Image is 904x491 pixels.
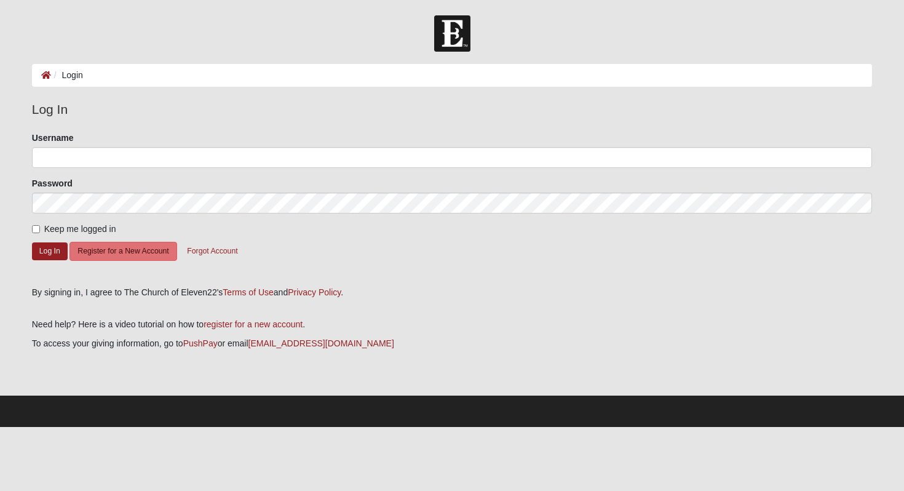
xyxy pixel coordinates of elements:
input: Keep me logged in [32,225,40,233]
li: Login [51,69,83,82]
img: Church of Eleven22 Logo [434,15,470,52]
p: Need help? Here is a video tutorial on how to . [32,318,873,331]
a: PushPay [183,338,218,348]
label: Password [32,177,73,190]
legend: Log In [32,100,873,119]
a: Terms of Use [223,287,273,297]
button: Forgot Account [179,242,245,261]
a: [EMAIL_ADDRESS][DOMAIN_NAME] [248,338,394,348]
span: Keep me logged in [44,224,116,234]
a: Privacy Policy [288,287,341,297]
a: register for a new account [204,319,303,329]
label: Username [32,132,74,144]
button: Register for a New Account [69,242,176,261]
p: To access your giving information, go to or email [32,337,873,350]
div: By signing in, I agree to The Church of Eleven22's and . [32,286,873,299]
button: Log In [32,242,68,260]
